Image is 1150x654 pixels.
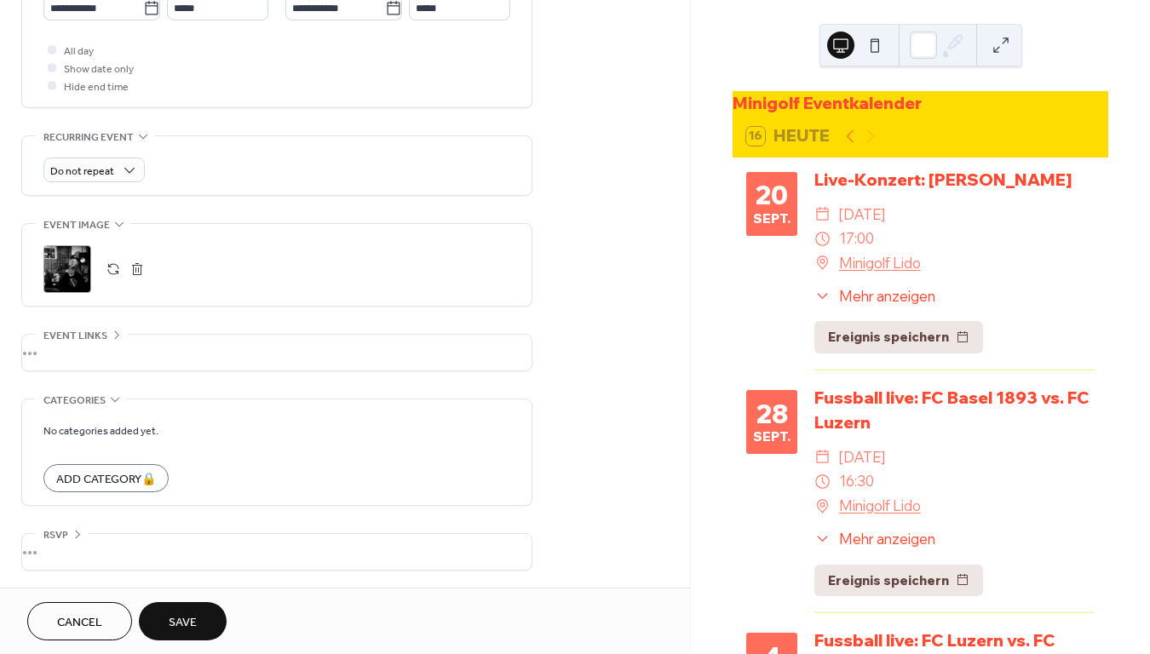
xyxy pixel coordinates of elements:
[814,321,983,353] button: Ereignis speichern
[839,251,921,276] a: Minigolf Lido
[814,168,1095,192] div: Live-Konzert: [PERSON_NAME]
[814,565,983,597] button: Ereignis speichern
[27,602,132,640] button: Cancel
[64,60,134,78] span: Show date only
[839,469,874,494] span: 16:30
[169,614,197,632] span: Save
[57,614,102,632] span: Cancel
[756,401,788,427] div: 28
[839,227,874,251] span: 17:00
[839,203,885,227] span: [DATE]
[814,445,831,470] div: ​
[139,602,227,640] button: Save
[43,392,106,410] span: Categories
[50,162,114,181] span: Do not repeat
[733,91,1108,116] div: Minigolf Eventkalender
[814,386,1095,435] div: Fussball live: FC Basel 1893 vs. FC Luzern
[814,251,831,276] div: ​
[43,327,107,345] span: Event links
[814,469,831,494] div: ​
[814,494,831,519] div: ​
[43,245,91,293] div: ;
[814,227,831,251] div: ​
[814,528,831,549] div: ​
[64,43,94,60] span: All day
[43,216,110,234] span: Event image
[22,534,532,570] div: •••
[814,203,831,227] div: ​
[43,526,68,544] span: RSVP
[839,285,935,307] span: Mehr anzeigen
[64,78,129,96] span: Hide end time
[839,445,885,470] span: [DATE]
[839,528,935,549] span: Mehr anzeigen
[753,430,791,443] div: Sept.
[22,335,532,370] div: •••
[814,528,935,549] button: ​Mehr anzeigen
[814,285,935,307] button: ​Mehr anzeigen
[43,422,158,440] span: No categories added yet.
[43,129,134,146] span: Recurring event
[753,212,791,225] div: Sept.
[839,494,921,519] a: Minigolf Lido
[756,182,788,208] div: 20
[814,285,831,307] div: ​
